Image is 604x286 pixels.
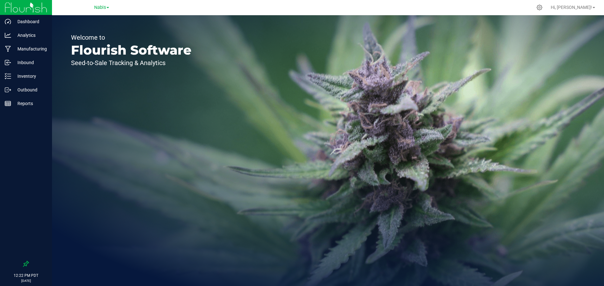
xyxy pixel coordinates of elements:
[6,235,25,254] iframe: Resource center
[11,59,49,66] p: Inbound
[536,4,543,10] div: Manage settings
[11,18,49,25] p: Dashboard
[11,45,49,53] p: Manufacturing
[5,100,11,107] inline-svg: Reports
[5,73,11,79] inline-svg: Inventory
[5,18,11,25] inline-svg: Dashboard
[19,234,26,242] iframe: Resource center unread badge
[3,273,49,278] p: 12:22 PM PDT
[71,44,192,57] p: Flourish Software
[71,34,192,41] p: Welcome to
[5,46,11,52] inline-svg: Manufacturing
[5,32,11,38] inline-svg: Analytics
[71,60,192,66] p: Seed-to-Sale Tracking & Analytics
[23,261,29,267] label: Pin the sidebar to full width on large screens
[11,86,49,94] p: Outbound
[11,31,49,39] p: Analytics
[3,278,49,283] p: [DATE]
[5,87,11,93] inline-svg: Outbound
[5,59,11,66] inline-svg: Inbound
[94,5,106,10] span: Nabis
[11,72,49,80] p: Inventory
[11,100,49,107] p: Reports
[551,5,592,10] span: Hi, [PERSON_NAME]!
